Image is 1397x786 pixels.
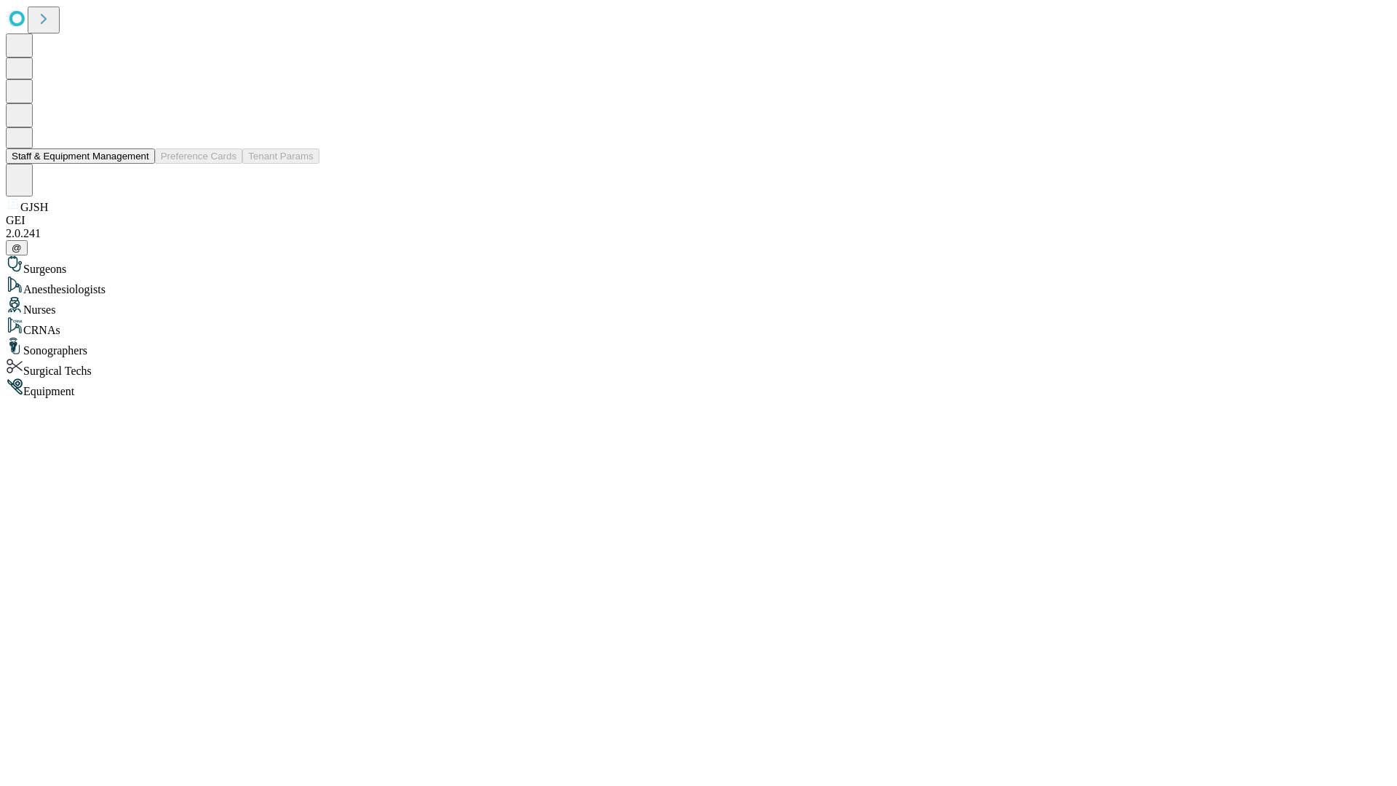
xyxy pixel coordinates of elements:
div: Nurses [6,296,1391,317]
button: Staff & Equipment Management [6,148,155,164]
span: GJSH [20,201,48,213]
div: GEI [6,214,1391,227]
div: Anesthesiologists [6,276,1391,296]
div: Sonographers [6,337,1391,357]
button: Tenant Params [242,148,319,164]
div: Surgical Techs [6,357,1391,378]
div: CRNAs [6,317,1391,337]
div: 2.0.241 [6,227,1391,240]
div: Equipment [6,378,1391,398]
span: @ [12,242,22,253]
button: @ [6,240,28,255]
div: Surgeons [6,255,1391,276]
button: Preference Cards [155,148,242,164]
